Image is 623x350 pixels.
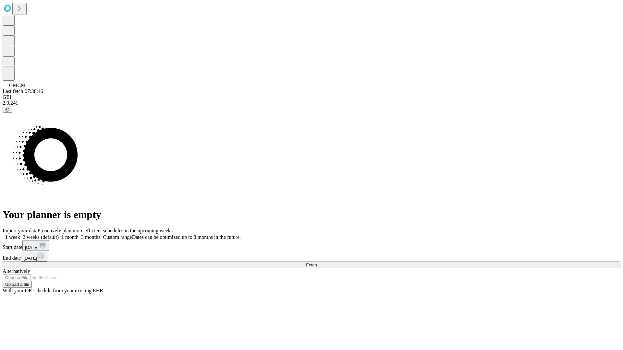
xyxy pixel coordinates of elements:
[3,228,38,233] span: Import your data
[38,228,174,233] span: Proactively plan more efficient schedules in the upcoming weeks.
[23,256,37,261] span: [DATE]
[3,88,43,94] span: Last fetch: 07:38:46
[132,234,241,240] span: Dates can be optimized up to 3 months in the future.
[3,94,620,100] div: GEI
[61,234,79,240] span: 1 month
[3,251,620,262] div: End date
[25,245,39,250] span: [DATE]
[3,106,12,113] button: @
[81,234,100,240] span: 3 months
[5,107,10,112] span: @
[3,262,620,268] button: Fetch
[9,83,26,88] span: GMCM
[3,268,30,274] span: Alternatively
[3,240,620,251] div: Start date
[3,281,32,288] button: Upload a file
[3,209,620,221] h1: Your planner is empty
[103,234,132,240] span: Custom range
[306,262,317,267] span: Fetch
[5,234,20,240] span: 1 week
[3,288,103,293] span: With your OR schedule from your existing EHR
[22,240,49,251] button: [DATE]
[23,234,59,240] span: 2 weeks (default)
[3,100,620,106] div: 2.0.241
[21,251,47,262] button: [DATE]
